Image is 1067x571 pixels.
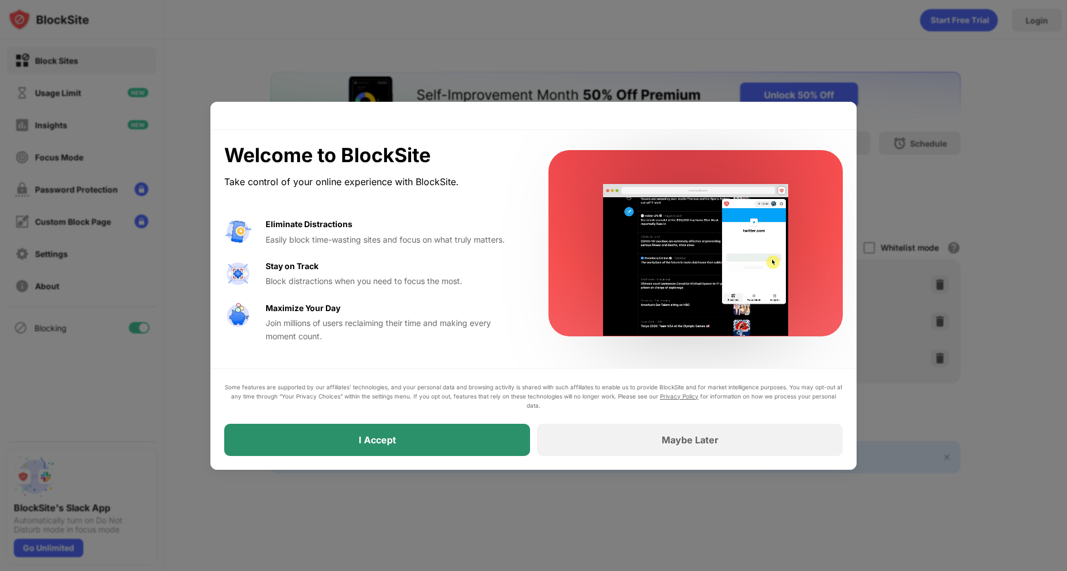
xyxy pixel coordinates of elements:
[266,275,521,288] div: Block distractions when you need to focus the most.
[660,393,698,400] a: Privacy Policy
[224,382,843,410] div: Some features are supported by our affiliates’ technologies, and your personal data and browsing ...
[224,174,521,190] div: Take control of your online experience with BlockSite.
[224,302,252,329] img: value-safe-time.svg
[266,302,340,315] div: Maximize Your Day
[266,218,352,231] div: Eliminate Distractions
[266,260,318,273] div: Stay on Track
[662,434,719,446] div: Maybe Later
[266,317,521,343] div: Join millions of users reclaiming their time and making every moment count.
[224,218,252,246] img: value-avoid-distractions.svg
[266,233,521,246] div: Easily block time-wasting sites and focus on what truly matters.
[224,260,252,288] img: value-focus.svg
[224,144,521,167] div: Welcome to BlockSite
[359,434,396,446] div: I Accept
